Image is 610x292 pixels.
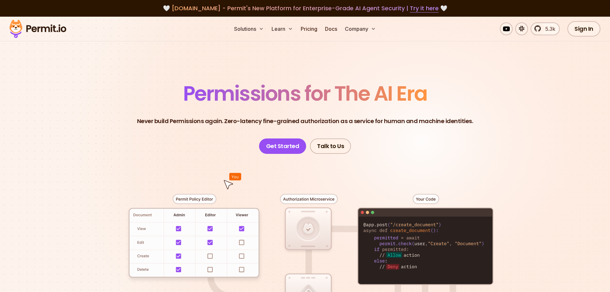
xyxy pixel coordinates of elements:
a: 5.3k [531,22,560,35]
span: [DOMAIN_NAME] - Permit's New Platform for Enterprise-Grade AI Agent Security | [172,4,439,12]
a: Sign In [567,21,600,37]
a: Pricing [298,22,320,35]
button: Company [342,22,378,35]
button: Learn [269,22,296,35]
a: Try it here [410,4,439,13]
a: Docs [322,22,340,35]
img: Permit logo [6,18,69,40]
div: 🤍 🤍 [15,4,595,13]
p: Never build Permissions again. Zero-latency fine-grained authorization as a service for human and... [137,117,473,126]
a: Get Started [259,138,306,154]
span: Permissions for The AI Era [183,79,427,108]
span: 5.3k [541,25,555,33]
a: Talk to Us [310,138,351,154]
button: Solutions [232,22,266,35]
